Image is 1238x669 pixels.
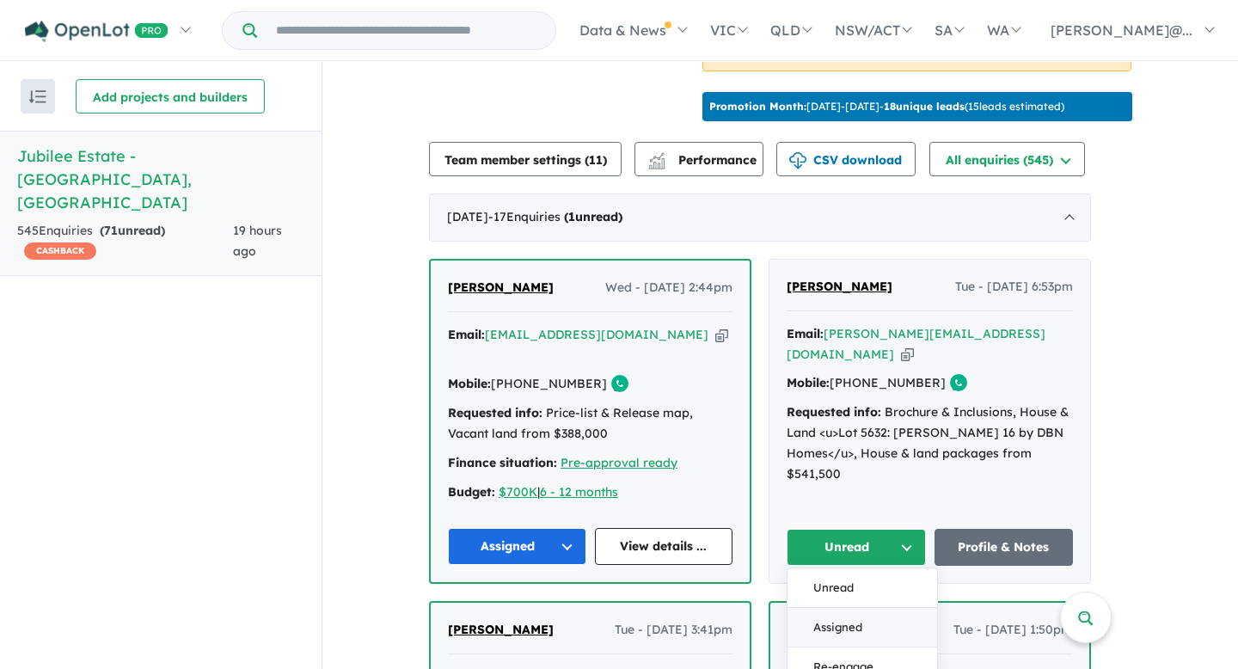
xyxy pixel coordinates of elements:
strong: Email: [787,326,824,341]
span: - 17 Enquir ies [488,209,622,224]
a: $700K [499,484,537,500]
span: [PERSON_NAME] [448,279,554,295]
b: Promotion Month: [709,100,806,113]
button: Copy [901,346,914,364]
a: [PHONE_NUMBER] [830,375,946,390]
span: [PERSON_NAME] [448,622,554,637]
a: Profile & Notes [935,529,1074,566]
a: Pre-approval ready [561,455,677,470]
button: Unread [787,529,926,566]
strong: Email: [448,327,485,342]
button: Performance [634,142,763,176]
span: Tue - [DATE] 6:53pm [955,277,1073,298]
a: [PERSON_NAME] [448,620,554,641]
strong: Requested info: [448,405,542,420]
span: 71 [104,223,118,238]
span: [PERSON_NAME]@... [1051,21,1192,39]
strong: ( unread) [100,223,165,238]
a: [PERSON_NAME] [787,277,892,298]
h5: Jubilee Estate - [GEOGRAPHIC_DATA] , [GEOGRAPHIC_DATA] [17,144,304,214]
button: Team member settings (11) [429,142,622,176]
div: [DATE] [429,193,1091,242]
span: 11 [589,152,603,168]
button: All enquiries (545) [929,142,1085,176]
span: Performance [651,152,757,168]
img: line-chart.svg [649,152,665,162]
a: View details ... [595,528,733,565]
strong: ( unread) [564,209,622,224]
div: Brochure & Inclusions, House & Land <u>Lot 5632: [PERSON_NAME] 16 by DBN Homes</u>, House & land ... [787,402,1073,484]
span: Tue - [DATE] 1:50pm [953,620,1072,641]
p: [DATE] - [DATE] - ( 15 leads estimated) [709,99,1064,114]
div: Price-list & Release map, Vacant land from $388,000 [448,403,732,445]
span: 19 hours ago [233,223,282,259]
button: Add projects and builders [76,79,265,114]
button: Copy [715,326,728,344]
div: 545 Enquir ies [17,221,233,262]
strong: Budget: [448,484,495,500]
a: [EMAIL_ADDRESS][DOMAIN_NAME] [485,327,708,342]
strong: Requested info: [787,404,881,420]
button: Assigned [448,528,586,565]
a: [PHONE_NUMBER] [491,376,607,391]
span: [PERSON_NAME] [787,279,892,294]
span: CASHBACK [24,242,96,260]
a: [PERSON_NAME][EMAIL_ADDRESS][DOMAIN_NAME] [787,326,1045,362]
b: 18 unique leads [884,100,965,113]
strong: Mobile: [448,376,491,391]
button: Unread [788,568,937,608]
img: download icon [789,152,806,169]
div: | [448,482,732,503]
img: sort.svg [29,90,46,103]
a: [PERSON_NAME] [448,278,554,298]
span: Wed - [DATE] 2:44pm [605,278,732,298]
img: bar-chart.svg [648,158,665,169]
img: Openlot PRO Logo White [25,21,169,42]
a: 6 - 12 months [540,484,618,500]
input: Try estate name, suburb, builder or developer [260,12,552,49]
span: 1 [568,209,575,224]
strong: Mobile: [787,375,830,390]
button: CSV download [776,142,916,176]
strong: Finance situation: [448,455,557,470]
button: Assigned [788,608,937,648]
span: Tue - [DATE] 3:41pm [615,620,732,641]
